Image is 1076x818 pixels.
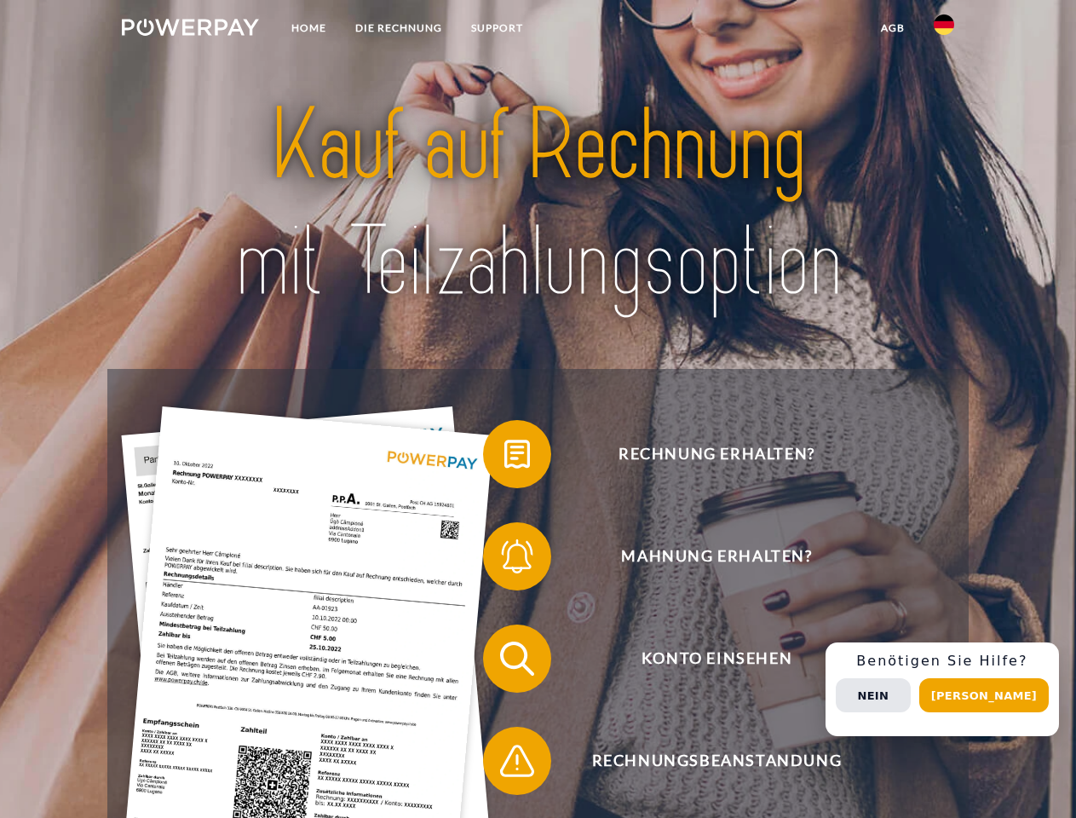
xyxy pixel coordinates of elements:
span: Konto einsehen [508,625,925,693]
span: Mahnung erhalten? [508,522,925,590]
a: agb [866,13,919,43]
button: Rechnungsbeanstandung [483,727,926,795]
span: Rechnung erhalten? [508,420,925,488]
a: Home [277,13,341,43]
img: de [934,14,954,35]
button: Rechnung erhalten? [483,420,926,488]
button: Nein [836,678,911,712]
a: SUPPORT [457,13,538,43]
img: qb_warning.svg [496,740,538,782]
img: logo-powerpay-white.svg [122,19,259,36]
img: title-powerpay_de.svg [163,82,913,326]
h3: Benötigen Sie Hilfe? [836,653,1049,670]
button: Mahnung erhalten? [483,522,926,590]
span: Rechnungsbeanstandung [508,727,925,795]
button: [PERSON_NAME] [919,678,1049,712]
div: Schnellhilfe [826,642,1059,736]
img: qb_bill.svg [496,433,538,475]
a: DIE RECHNUNG [341,13,457,43]
button: Konto einsehen [483,625,926,693]
img: qb_search.svg [496,637,538,680]
img: qb_bell.svg [496,535,538,578]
